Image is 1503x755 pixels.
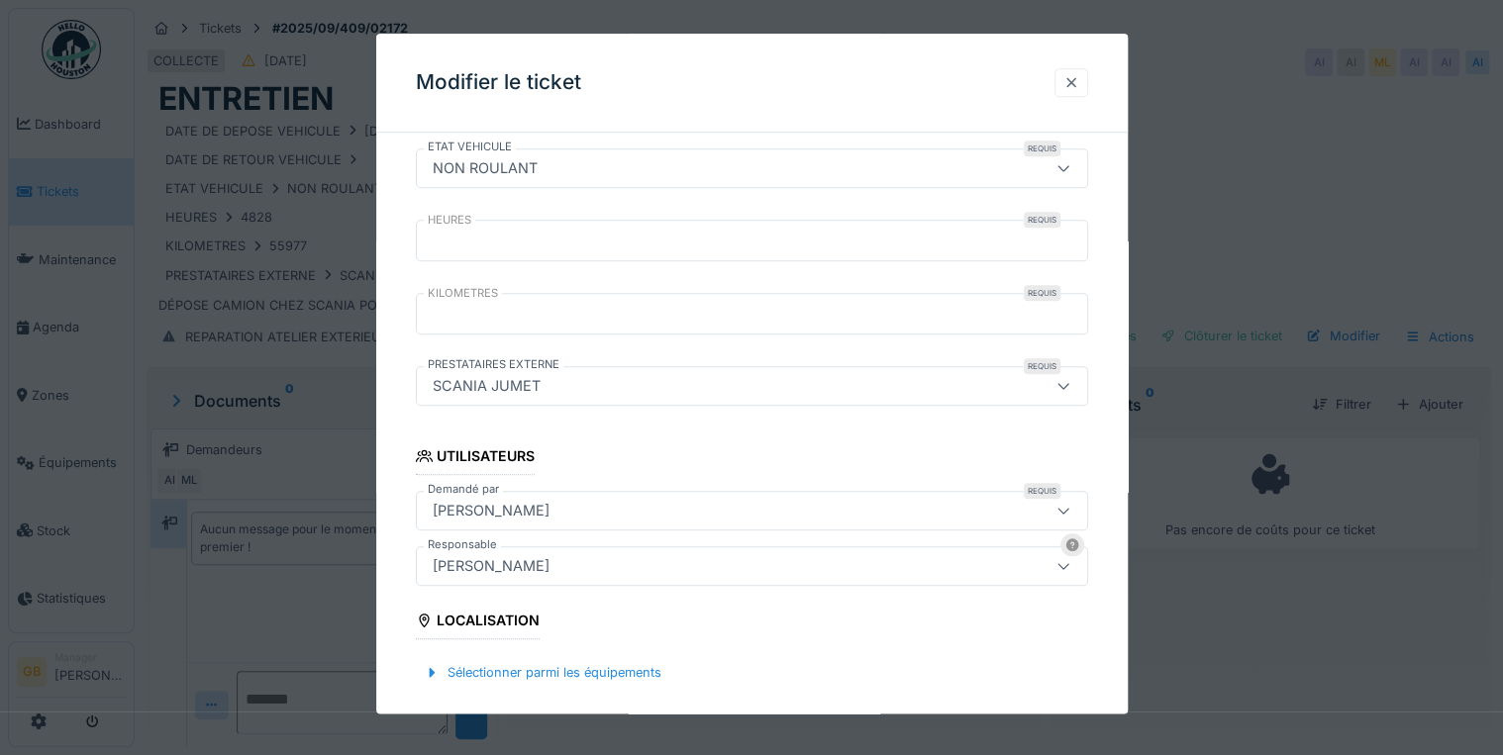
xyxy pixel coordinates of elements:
[1024,358,1060,374] div: Requis
[424,481,503,498] label: Demandé par
[416,659,669,686] div: Sélectionner parmi les équipements
[416,70,581,95] h3: Modifier le ticket
[424,139,516,155] label: ETAT VEHICULE
[1024,212,1060,228] div: Requis
[424,212,475,229] label: HEURES
[425,555,557,577] div: [PERSON_NAME]
[424,285,502,302] label: KILOMETRES
[416,606,541,639] div: Localisation
[424,536,501,553] label: Responsable
[416,441,536,475] div: Utilisateurs
[1024,285,1060,301] div: Requis
[424,356,563,373] label: PRESTATAIRES EXTERNE
[425,500,557,521] div: [PERSON_NAME]
[425,157,546,179] div: NON ROULANT
[1024,141,1060,156] div: Requis
[425,375,549,397] div: SCANIA JUMET
[1024,483,1060,499] div: Requis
